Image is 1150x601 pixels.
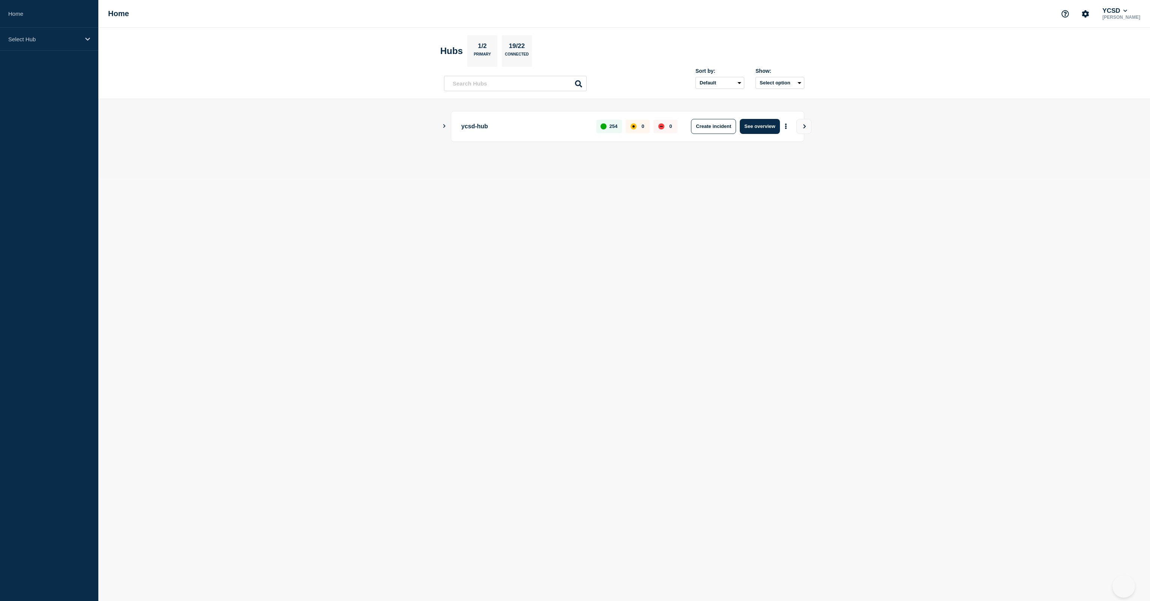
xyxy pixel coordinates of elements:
[641,123,644,129] p: 0
[781,119,791,133] button: More actions
[658,123,664,129] div: down
[506,42,528,52] p: 19/22
[1112,575,1135,598] iframe: Help Scout Beacon - Open
[1101,7,1129,15] button: YCSD
[601,123,607,129] div: up
[695,68,744,74] div: Sort by:
[8,36,80,42] p: Select Hub
[631,123,637,129] div: affected
[1057,6,1073,22] button: Support
[695,77,744,89] select: Sort by
[756,68,804,74] div: Show:
[108,9,129,18] h1: Home
[505,52,528,60] p: Connected
[610,123,618,129] p: 254
[796,119,811,134] button: View
[440,46,463,56] h2: Hubs
[1101,15,1142,20] p: [PERSON_NAME]
[443,123,446,129] button: Show Connected Hubs
[691,119,736,134] button: Create incident
[756,77,804,89] button: Select option
[474,52,491,60] p: Primary
[444,76,587,91] input: Search Hubs
[740,119,780,134] button: See overview
[1078,6,1093,22] button: Account settings
[475,42,490,52] p: 1/2
[461,119,588,134] p: ycsd-hub
[669,123,672,129] p: 0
